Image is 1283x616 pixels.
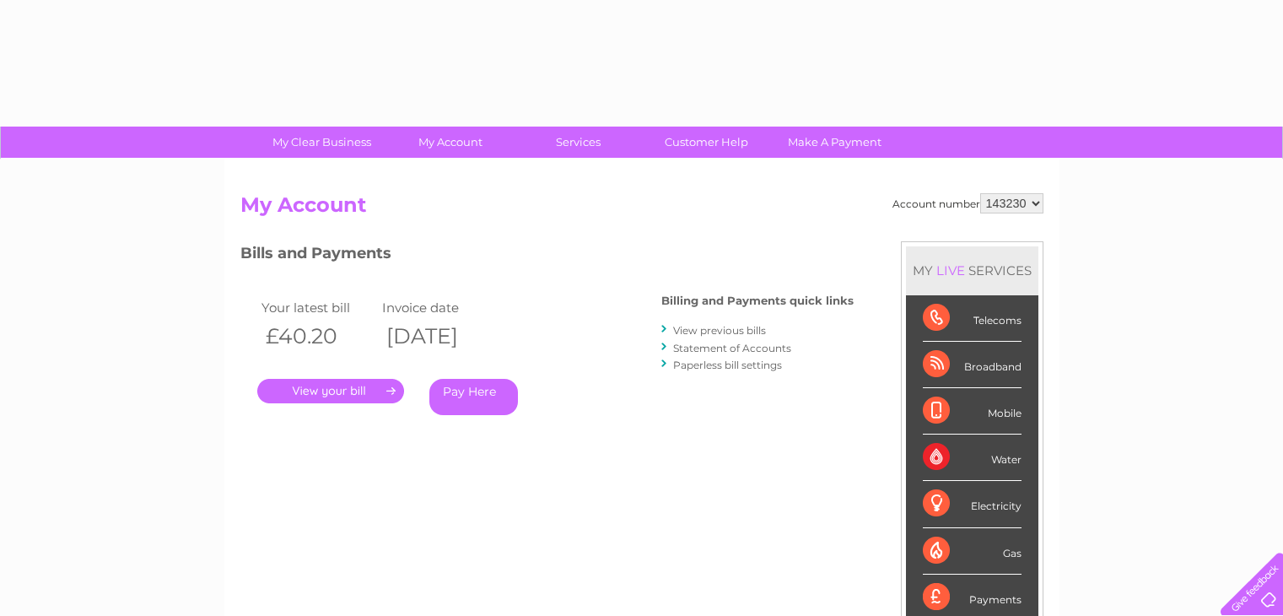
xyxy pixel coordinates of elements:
[429,379,518,415] a: Pay Here
[257,296,379,319] td: Your latest bill
[257,319,379,354] th: £40.20
[892,193,1043,213] div: Account number
[661,294,854,307] h4: Billing and Payments quick links
[923,388,1022,435] div: Mobile
[923,528,1022,575] div: Gas
[923,481,1022,527] div: Electricity
[378,296,499,319] td: Invoice date
[673,342,791,354] a: Statement of Accounts
[378,319,499,354] th: [DATE]
[923,435,1022,481] div: Water
[673,359,782,371] a: Paperless bill settings
[923,295,1022,342] div: Telecoms
[933,262,968,278] div: LIVE
[906,246,1038,294] div: MY SERVICES
[240,193,1043,225] h2: My Account
[509,127,648,158] a: Services
[673,324,766,337] a: View previous bills
[923,342,1022,388] div: Broadband
[240,241,854,271] h3: Bills and Payments
[637,127,776,158] a: Customer Help
[252,127,391,158] a: My Clear Business
[765,127,904,158] a: Make A Payment
[257,379,404,403] a: .
[380,127,520,158] a: My Account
